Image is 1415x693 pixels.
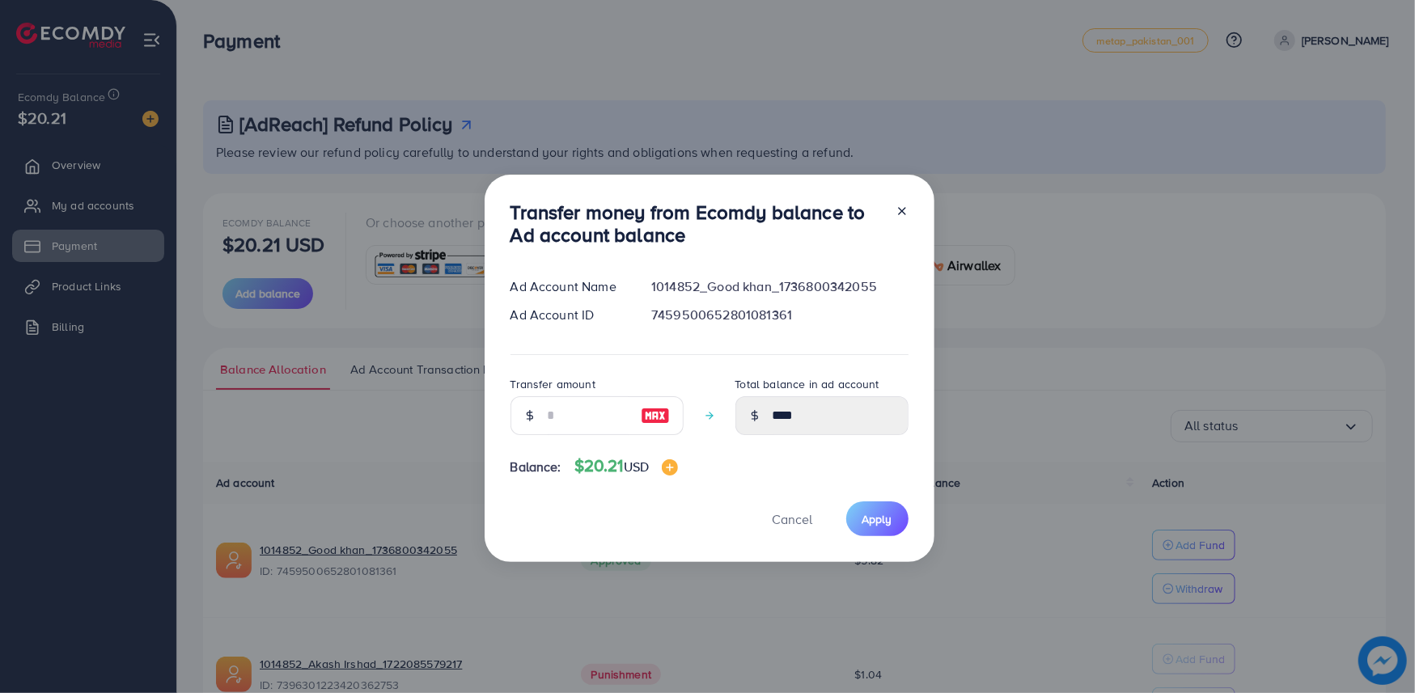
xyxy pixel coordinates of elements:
label: Total balance in ad account [735,376,879,392]
span: Cancel [773,510,813,528]
img: image [662,459,678,475]
span: Balance: [511,458,561,476]
div: 1014852_Good khan_1736800342055 [638,277,921,296]
h3: Transfer money from Ecomdy balance to Ad account balance [511,201,883,247]
div: Ad Account ID [498,306,639,324]
div: 7459500652801081361 [638,306,921,324]
img: image [641,406,670,425]
button: Cancel [752,501,833,536]
label: Transfer amount [511,376,595,392]
button: Apply [846,501,909,536]
span: Apply [862,511,892,527]
span: USD [624,458,649,475]
h4: $20.21 [574,456,678,476]
div: Ad Account Name [498,277,639,296]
